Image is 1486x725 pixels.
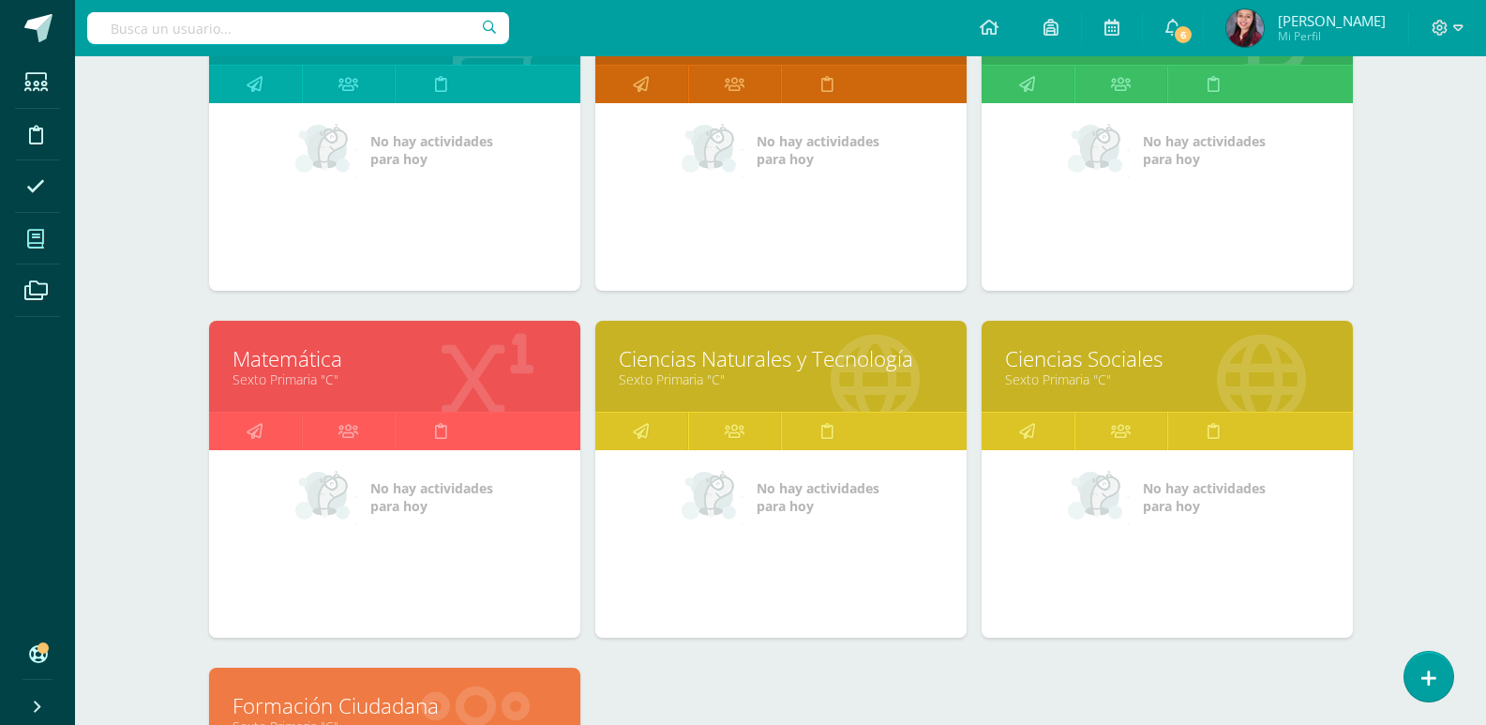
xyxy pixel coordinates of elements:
[1068,122,1130,178] img: no_activities_small.png
[295,122,357,178] img: no_activities_small.png
[233,370,557,388] a: Sexto Primaria "C"
[1173,24,1193,45] span: 6
[87,12,509,44] input: Busca un usuario...
[370,132,493,168] span: No hay actividades para hoy
[233,344,557,373] a: Matemática
[1068,469,1130,525] img: no_activities_small.png
[1278,28,1386,44] span: Mi Perfil
[1143,132,1266,168] span: No hay actividades para hoy
[682,122,743,178] img: no_activities_small.png
[682,469,743,525] img: no_activities_small.png
[1278,11,1386,30] span: [PERSON_NAME]
[1226,9,1264,47] img: a202e39fcda710650a8c2a2442658e7e.png
[1143,479,1266,515] span: No hay actividades para hoy
[619,344,943,373] a: Ciencias Naturales y Tecnología
[295,469,357,525] img: no_activities_small.png
[1005,370,1329,388] a: Sexto Primaria "C"
[1005,344,1329,373] a: Ciencias Sociales
[370,479,493,515] span: No hay actividades para hoy
[757,132,879,168] span: No hay actividades para hoy
[233,691,557,720] a: Formación Ciudadana
[619,370,943,388] a: Sexto Primaria "C"
[757,479,879,515] span: No hay actividades para hoy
